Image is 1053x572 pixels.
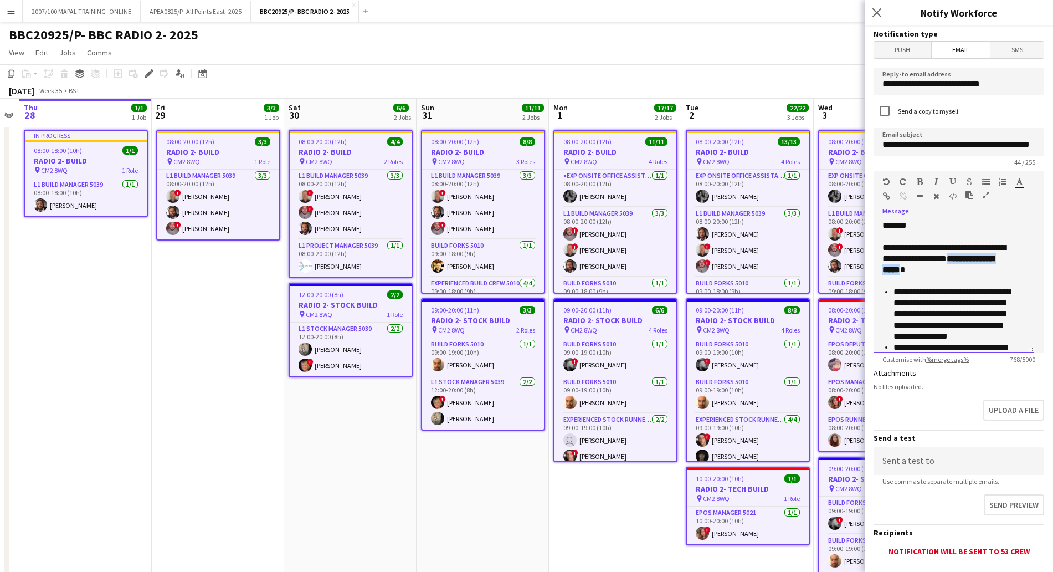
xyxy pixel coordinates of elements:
[422,338,544,376] app-card-role: Build Forks 50101/109:00-19:00 (10h)[PERSON_NAME]
[290,147,412,157] h3: RADIO 2- BUILD
[787,113,808,121] div: 3 Jobs
[554,207,676,277] app-card-role: L1 Build Manager 50393/308:00-20:00 (12h)![PERSON_NAME]![PERSON_NAME][PERSON_NAME]
[828,137,876,146] span: 08:00-20:00 (12h)
[787,104,809,112] span: 22/22
[422,239,544,277] app-card-role: Build Forks 50101/109:00-18:00 (9h)[PERSON_NAME]
[686,103,698,113] span: Tue
[982,177,990,186] button: Unordered List
[932,177,940,186] button: Italic
[916,192,923,201] button: Horizontal Line
[22,109,38,121] span: 28
[554,376,676,413] app-card-role: Build Forks 50101/109:00-19:00 (10h)[PERSON_NAME]
[818,130,942,294] div: 08:00-20:00 (12h)13/13RADIO 2- BUILD CM2 8WQ4 RolesExp Onsite Office Assistant 50121/108:00-20:00...
[686,130,810,294] app-job-card: 08:00-20:00 (12h)13/13RADIO 2- BUILD CM2 8WQ4 RolesExp Onsite Office Assistant 50121/108:00-20:00...
[157,170,279,239] app-card-role: L1 Build Manager 50393/308:00-20:00 (12h)![PERSON_NAME][PERSON_NAME]![PERSON_NAME]
[819,338,941,376] app-card-role: EPOS Deputy 50211/108:00-20:00 (12h)[PERSON_NAME]
[554,413,676,467] app-card-role: Experienced Stock Runner 50122/209:00-19:00 (10h) [PERSON_NAME]![PERSON_NAME]
[1001,355,1044,364] span: 768 / 5000
[554,315,676,325] h3: RADIO 2- STOCK BUILD
[421,130,545,294] app-job-card: 08:00-20:00 (12h)8/8RADIO 2- BUILD CM2 8WQ3 RolesL1 Build Manager 50393/308:00-20:00 (12h)![PERSO...
[254,157,270,166] span: 1 Role
[438,157,465,166] span: CM2 8WQ
[251,1,359,22] button: BBC20925/P- BBC RADIO 2- 2025
[819,474,941,484] h3: RADIO 2- STOCK BUILD
[422,277,544,363] app-card-role: Experienced Build Crew 50104/409:00-18:00 (9h)
[522,104,544,112] span: 11/11
[431,137,479,146] span: 08:00-20:00 (12h)
[572,358,578,365] span: !
[781,326,800,334] span: 4 Roles
[174,222,181,228] span: !
[520,137,535,146] span: 8/8
[520,306,535,314] span: 3/3
[290,239,412,277] app-card-role: L1 Project Manager 50391/108:00-20:00 (12h)[PERSON_NAME]
[703,326,730,334] span: CM2 8WQ
[522,113,543,121] div: 2 Jobs
[132,113,146,121] div: 1 Job
[836,227,843,234] span: !
[649,326,667,334] span: 4 Roles
[289,130,413,278] app-job-card: 08:00-20:00 (12h)4/4RADIO 2- BUILD CM2 8WQ2 RolesL1 Build Manager 50393/308:00-20:00 (12h)![PERSO...
[299,290,343,299] span: 12:00-20:00 (8h)
[571,326,597,334] span: CM2 8WQ
[687,413,809,499] app-card-role: Experienced Stock Runner 50124/409:00-19:00 (10h)![PERSON_NAME][PERSON_NAME]
[290,300,412,310] h3: RADIO 2- STOCK BUILD
[874,528,1044,538] h3: Recipients
[307,190,314,196] span: !
[865,6,1053,20] h3: Notify Workforce
[686,298,810,462] app-job-card: 09:00-20:00 (11h)8/8RADIO 2- STOCK BUILD CM2 8WQ4 RolesBuild Forks 50101/109:00-19:00 (10h)![PERS...
[704,259,711,266] span: !
[422,170,544,239] app-card-role: L1 Build Manager 50393/308:00-20:00 (12h)![PERSON_NAME][PERSON_NAME]![PERSON_NAME]
[819,147,941,157] h3: RADIO 2- BUILD
[553,130,677,294] app-job-card: 08:00-20:00 (12h)11/11RADIO 2- BUILD CM2 8WQ4 RolesExp Onsite Office Assistant 50121/108:00-20:00...
[949,192,957,201] button: HTML Code
[882,192,890,201] button: Insert Link
[652,306,667,314] span: 6/6
[9,48,24,58] span: View
[554,170,676,207] app-card-role: Exp Onsite Office Assistant 50121/108:00-20:00 (12h)[PERSON_NAME]
[687,507,809,544] app-card-role: EPOS Manager 50211/110:00-20:00 (10h)![PERSON_NAME]
[141,1,251,22] button: APEA0825/P- All Points East- 2025
[290,323,412,376] app-card-role: L1 Stock Manager 50392/212:00-20:00 (8h)[PERSON_NAME]![PERSON_NAME]
[306,157,332,166] span: CM2 8WQ
[173,157,200,166] span: CM2 8WQ
[999,177,1006,186] button: Ordered List
[819,207,941,277] app-card-role: L1 Build Manager 50393/308:00-20:00 (12h)![PERSON_NAME]![PERSON_NAME][PERSON_NAME]
[686,467,810,545] div: 10:00-20:00 (10h)1/1RADIO 2- TECH BUILD CM2 8WQ1 RoleEPOS Manager 50211/110:00-20:00 (10h)![PERSO...
[156,103,165,113] span: Fri
[55,45,80,60] a: Jobs
[9,85,34,96] div: [DATE]
[704,527,711,533] span: !
[59,48,76,58] span: Jobs
[516,157,535,166] span: 3 Roles
[982,191,990,200] button: Fullscreen
[816,109,833,121] span: 3
[166,137,214,146] span: 08:00-20:00 (12h)
[25,131,147,140] div: In progress
[916,177,923,186] button: Bold
[289,103,301,113] span: Sat
[24,130,148,217] app-job-card: In progress08:00-18:00 (10h)1/1RADIO 2- BUILD CM2 8WQ1 RoleL1 Build Manager 50391/108:00-18:00 (1...
[122,146,138,155] span: 1/1
[835,326,862,334] span: CM2 8WQ
[874,477,1008,486] span: Use commas to separate multiple emails.
[819,534,941,572] app-card-role: Build Forks 50101/109:00-19:00 (10h)[PERSON_NAME]
[155,109,165,121] span: 29
[439,222,446,228] span: !
[384,157,403,166] span: 2 Roles
[818,103,833,113] span: Wed
[835,157,862,166] span: CM2 8WQ
[874,368,916,378] label: Attachments
[290,170,412,239] app-card-role: L1 Build Manager 50393/308:00-20:00 (12h)![PERSON_NAME]![PERSON_NAME][PERSON_NAME]
[784,494,800,503] span: 1 Role
[687,170,809,207] app-card-role: Exp Onsite Office Assistant 50121/108:00-20:00 (12h)[PERSON_NAME]
[819,315,941,325] h3: RADIO 2- TECH BUILD
[306,310,332,319] span: CM2 8WQ
[696,306,744,314] span: 09:00-20:00 (11h)
[174,190,181,196] span: !
[289,283,413,377] app-job-card: 12:00-20:00 (8h)2/2RADIO 2- STOCK BUILD CM2 8WQ1 RoleL1 Stock Manager 50392/212:00-20:00 (8h)[PER...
